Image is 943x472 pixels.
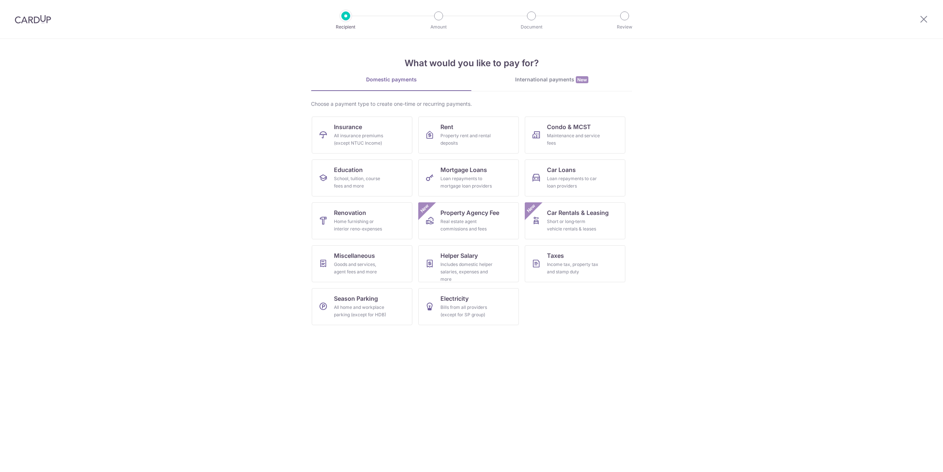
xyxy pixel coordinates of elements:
div: Choose a payment type to create one-time or recurring payments. [311,100,632,108]
div: International payments [471,76,632,84]
a: TaxesIncome tax, property tax and stamp duty [525,245,625,282]
div: Loan repayments to car loan providers [547,175,600,190]
span: Season Parking [334,294,378,303]
span: Miscellaneous [334,251,375,260]
a: MiscellaneousGoods and services, agent fees and more [312,245,412,282]
div: School, tuition, course fees and more [334,175,387,190]
a: Season ParkingAll home and workplace parking (except for HDB) [312,288,412,325]
a: InsuranceAll insurance premiums (except NTUC Income) [312,117,412,154]
span: New [525,202,537,215]
p: Review [597,23,652,31]
span: Mortgage Loans [440,165,487,174]
a: RenovationHome furnishing or interior reno-expenses [312,202,412,239]
a: Mortgage LoansLoan repayments to mortgage loan providers [418,159,519,196]
div: Domestic payments [311,76,471,83]
div: Goods and services, agent fees and more [334,261,387,276]
a: Car LoansLoan repayments to car loan providers [525,159,625,196]
a: Car Rentals & LeasingShort or long‑term vehicle rentals & leasesNew [525,202,625,239]
a: Property Agency FeeReal estate agent commissions and feesNew [418,202,519,239]
span: Taxes [547,251,564,260]
span: Helper Salary [440,251,478,260]
a: Condo & MCSTMaintenance and service fees [525,117,625,154]
span: Car Loans [547,165,576,174]
div: Home furnishing or interior reno-expenses [334,218,387,233]
span: Renovation [334,208,366,217]
div: Short or long‑term vehicle rentals & leases [547,218,600,233]
span: New [576,76,588,83]
div: Real estate agent commissions and fees [440,218,494,233]
div: Bills from all providers (except for SP group) [440,304,494,318]
a: RentProperty rent and rental deposits [418,117,519,154]
div: Includes domestic helper salaries, expenses and more [440,261,494,283]
span: Car Rentals & Leasing [547,208,609,217]
span: Insurance [334,122,362,131]
p: Document [504,23,559,31]
a: ElectricityBills from all providers (except for SP group) [418,288,519,325]
p: Recipient [318,23,373,31]
div: All insurance premiums (except NTUC Income) [334,132,387,147]
span: Rent [440,122,453,131]
p: Amount [411,23,466,31]
a: EducationSchool, tuition, course fees and more [312,159,412,196]
div: Income tax, property tax and stamp duty [547,261,600,276]
div: Maintenance and service fees [547,132,600,147]
div: Property rent and rental deposits [440,132,494,147]
div: All home and workplace parking (except for HDB) [334,304,387,318]
span: Education [334,165,363,174]
span: New [419,202,431,215]
div: Loan repayments to mortgage loan providers [440,175,494,190]
h4: What would you like to pay for? [311,57,632,70]
span: Electricity [440,294,469,303]
a: Helper SalaryIncludes domestic helper salaries, expenses and more [418,245,519,282]
span: Condo & MCST [547,122,591,131]
img: CardUp [15,15,51,24]
span: Property Agency Fee [440,208,499,217]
